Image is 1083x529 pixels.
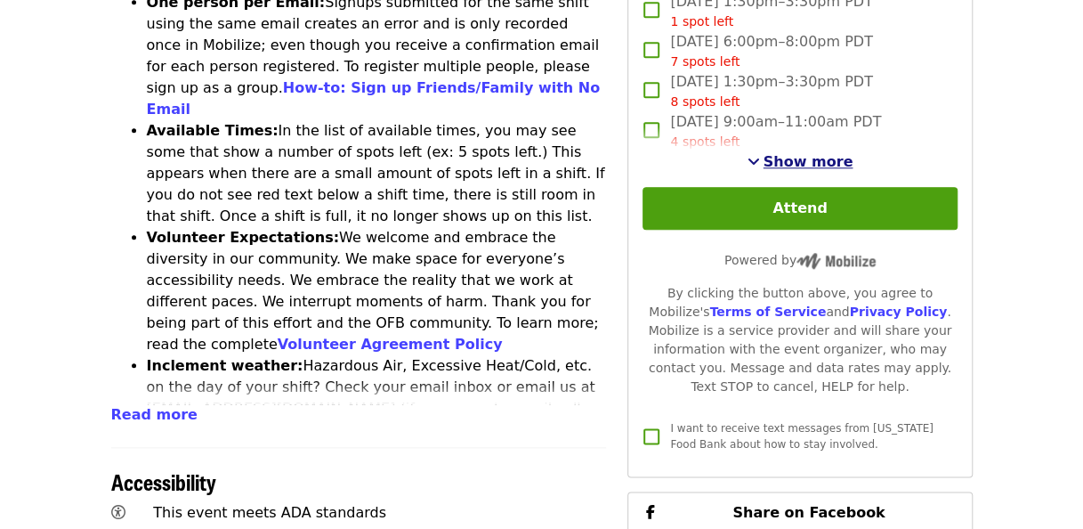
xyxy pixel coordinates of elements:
[670,111,881,151] span: [DATE] 9:00am–11:00am PDT
[147,79,601,118] a: How-to: Sign up Friends/Family with No Email
[670,14,733,28] span: 1 spot left
[153,504,386,521] span: This event meets ADA standards
[147,355,607,462] li: Hazardous Air, Excessive Heat/Cold, etc. on the day of your shift? Check your email inbox or emai...
[796,253,876,269] img: Powered by Mobilize
[643,187,957,230] button: Attend
[670,31,872,71] span: [DATE] 6:00pm–8:00pm PDT
[147,122,279,139] strong: Available Times:
[709,305,826,319] a: Terms of Service
[670,134,740,149] span: 4 spots left
[147,120,607,227] li: In the list of available times, you may see some that show a number of spots left (ex: 5 spots le...
[111,404,198,426] button: Read more
[278,336,503,353] a: Volunteer Agreement Policy
[724,253,876,267] span: Powered by
[670,71,872,111] span: [DATE] 1:30pm–3:30pm PDT
[643,284,957,396] div: By clicking the button above, you agree to Mobilize's and . Mobilize is a service provider and wi...
[147,357,303,374] strong: Inclement weather:
[764,153,853,170] span: Show more
[111,466,216,497] span: Accessibility
[670,54,740,69] span: 7 spots left
[111,504,125,521] i: universal-access icon
[670,422,933,451] span: I want to receive text messages from [US_STATE] Food Bank about how to stay involved.
[147,227,607,355] li: We welcome and embrace the diversity in our community. We make space for everyone’s accessibility...
[670,94,740,109] span: 8 spots left
[732,504,885,521] span: Share on Facebook
[748,151,853,173] button: See more timeslots
[111,406,198,423] span: Read more
[147,229,340,246] strong: Volunteer Expectations:
[849,305,947,319] a: Privacy Policy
